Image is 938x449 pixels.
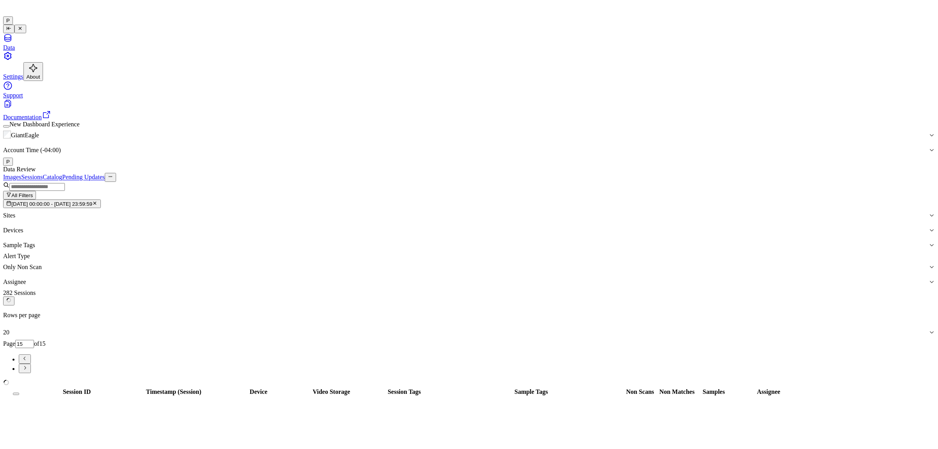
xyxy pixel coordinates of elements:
[23,62,43,81] button: About
[3,191,36,199] button: All Filters
[295,388,367,396] th: Video Storage
[368,388,440,396] th: Session Tags
[19,354,31,364] button: Go to previous page
[19,364,31,373] button: Go to next page
[6,159,10,165] span: P
[11,201,92,207] span: [DATE] 00:00:00 - [DATE] 23:59:59
[13,393,19,395] button: Select all
[3,158,13,166] button: P
[3,289,36,296] span: 282 Sessions
[3,174,21,181] a: Images
[29,388,125,396] th: Session ID
[622,388,658,396] th: Non Scans
[3,81,935,99] a: Support
[43,174,62,181] a: Catalog
[3,99,935,120] a: Documentation
[3,16,13,25] button: P
[3,33,935,51] a: Data
[696,388,732,396] th: Samples
[3,51,935,80] a: Settings
[3,253,30,259] label: Alert Type
[14,25,26,33] button: Toggle Navigation
[3,354,935,373] nav: pagination
[659,388,695,396] th: Non Matches
[222,388,294,396] th: Device
[3,25,14,33] button: Toggle Navigation
[62,174,105,181] a: Pending Updates
[3,121,935,128] div: New Dashboard Experience
[6,18,10,23] span: P
[125,388,222,396] th: Timestamp (Session)
[732,388,804,396] th: Assignee
[3,312,935,319] p: Rows per page
[441,388,621,396] th: Sample Tags
[3,199,101,208] button: [DATE] 00:00:00 - [DATE] 23:59:59
[34,340,45,347] span: of 15
[21,174,43,181] a: Sessions
[3,340,15,347] span: Page
[3,166,935,173] div: Data Review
